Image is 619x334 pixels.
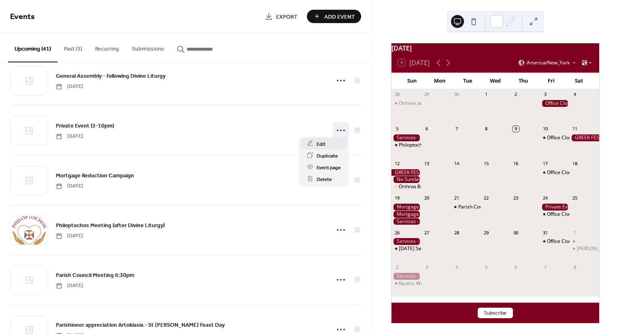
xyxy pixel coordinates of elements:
[317,163,341,172] span: Event page
[513,160,519,166] div: 16
[8,33,57,62] button: Upcoming (41)
[391,204,421,211] div: Mortgage Reduction Campaign
[542,91,549,98] div: 3
[424,160,430,166] div: 13
[307,10,361,23] button: Add Event
[56,171,134,180] a: Mortgage Reduction Campaign
[317,151,338,160] span: Duplicate
[453,91,459,98] div: 30
[56,121,114,130] a: Private Event (3-10pm)
[458,204,528,211] div: Parish Council Meeting 6:30pm
[391,134,421,141] div: Services - Orthros 9am, Divine Liturgy 10 am
[399,183,457,190] div: Orthros 8:30 - Liturgy 9:30
[424,91,430,98] div: 29
[399,142,495,149] div: Philoptochos Meeting (after Divine Liturgy)
[391,273,421,280] div: Services - Orthros 9am, Divine Liturgy 10 am
[391,218,421,225] div: Services - Orthros 9am, Divine Liturgy 10 am
[513,230,519,236] div: 30
[56,133,83,140] span: [DATE]
[56,221,165,230] span: Philoptochos Meeting (after Divine Liturgy)
[391,176,421,183] div: No Sunday School due to GreekFest
[56,282,83,289] span: [DATE]
[540,169,570,176] div: Office Closed
[509,73,537,89] div: Thu
[391,43,599,53] div: [DATE]
[572,230,578,236] div: 1
[391,100,421,107] div: Orthros at 9am, Divine Liturgy at 10 am
[547,238,577,245] div: Office Closed
[394,264,400,270] div: 2
[57,33,89,62] button: Past (3)
[56,183,83,190] span: [DATE]
[572,160,578,166] div: 18
[317,175,332,183] span: Delete
[399,100,487,107] div: Orthros at 9am, Divine Liturgy at 10 am
[56,122,114,130] span: Private Event (3-10pm)
[572,126,578,132] div: 11
[424,230,430,236] div: 27
[542,230,549,236] div: 31
[513,195,519,201] div: 23
[399,245,505,252] div: [DATE] Service - St. [PERSON_NAME] Feast Day
[483,195,489,201] div: 22
[56,72,166,81] span: General Assembly - following Divine Liturgy
[478,308,513,318] button: Subscribe
[56,172,134,180] span: Mortgage Reduction Campaign
[483,126,489,132] div: 8
[126,33,170,62] button: Submissions
[394,126,400,132] div: 5
[483,160,489,166] div: 15
[547,211,577,218] div: Office Closed
[394,230,400,236] div: 26
[424,264,430,270] div: 3
[513,91,519,98] div: 2
[540,204,570,211] div: Private Event (3-10pm)
[540,238,570,245] div: Office Closed
[89,33,126,62] button: Recurring
[572,91,578,98] div: 4
[391,280,421,287] div: Kauttu- Wedding Reception
[56,320,225,330] a: Parishioner appreciation Artoklasia - St [PERSON_NAME] Feast Day
[259,10,304,23] a: Export
[540,100,570,107] div: Office Closed on Fridays
[391,245,421,252] div: Sunday Service - St. Demetrios Feast Day
[483,230,489,236] div: 29
[453,230,459,236] div: 28
[391,211,421,218] div: Mortgage Reduction Campaign
[547,134,577,141] div: Office Closed
[513,126,519,132] div: 9
[453,160,459,166] div: 14
[56,321,225,330] span: Parishioner appreciation Artoklasia - St [PERSON_NAME] Feast Day
[317,140,325,148] span: Edit
[424,126,430,132] div: 6
[540,211,570,218] div: Office Closed
[513,264,519,270] div: 6
[453,126,459,132] div: 7
[394,195,400,201] div: 19
[399,280,459,287] div: Kauttu- Wedding Reception
[542,160,549,166] div: 17
[527,60,570,65] span: America/New_York
[540,134,570,141] div: Office Closed
[391,183,421,190] div: Orthros 8:30 - Liturgy 9:30
[56,270,134,280] a: Parish Council Meeting 6:30pm
[570,245,599,252] div: Losey-Danikas Baby Shower 12:00 P.M. to 3:00p.m.
[537,73,565,89] div: Fri
[394,91,400,98] div: 28
[481,73,509,89] div: Wed
[483,91,489,98] div: 1
[570,134,599,141] div: GREEK FESTIVAL 2025
[453,195,459,201] div: 21
[391,169,421,176] div: GREEK FESTIVAL 2025
[542,195,549,201] div: 24
[424,195,430,201] div: 20
[394,160,400,166] div: 12
[398,73,426,89] div: Sun
[324,13,355,21] span: Add Event
[572,195,578,201] div: 25
[56,83,83,90] span: [DATE]
[572,264,578,270] div: 8
[56,71,166,81] a: General Assembly - following Divine Liturgy
[56,232,83,240] span: [DATE]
